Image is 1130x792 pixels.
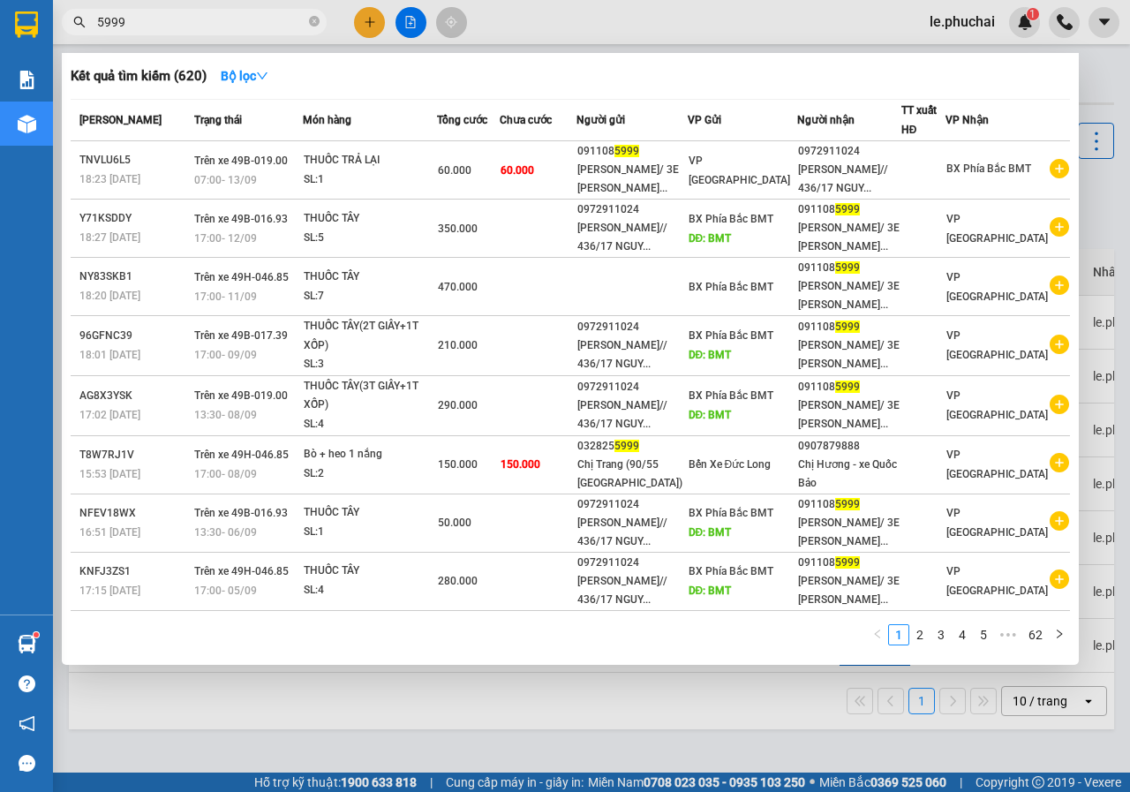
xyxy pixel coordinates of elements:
button: right [1049,624,1070,645]
div: [PERSON_NAME]// 436/17 NGUY... [577,572,687,609]
span: 13:30 - 06/09 [194,526,257,539]
span: 5999 [835,321,860,333]
span: 5999 [614,440,639,452]
span: DĐ: BMT [689,232,732,245]
div: SL: 2 [304,464,436,484]
span: Trên xe 49H-046.85 [194,449,289,461]
span: BX Phía Bắc BMT [689,389,773,402]
input: Tìm tên, số ĐT hoặc mã đơn [97,12,305,32]
div: 091108 [577,142,687,161]
span: BX Phía Bắc BMT [689,507,773,519]
span: DĐ: BMT [689,526,732,539]
div: SL: 5 [304,229,436,248]
span: Trên xe 49H-046.85 [194,565,289,577]
span: 150.000 [501,458,540,471]
span: Trên xe 49B-019.00 [194,155,288,167]
a: 3 [931,625,951,645]
span: 60.000 [501,164,534,177]
span: VP [GEOGRAPHIC_DATA] [946,507,1048,539]
div: 091108 [798,612,900,630]
li: Next Page [1049,624,1070,645]
img: logo-vxr [15,11,38,38]
div: AG8X3YSK [79,387,189,405]
span: plus-circle [1050,335,1069,354]
div: 0972911024 [577,612,687,630]
span: VP [GEOGRAPHIC_DATA] [946,329,1048,361]
span: 5999 [614,145,639,157]
a: 62 [1023,625,1048,645]
div: 0972911024 [577,554,687,572]
div: 091108 [798,259,900,277]
div: Bò + heo 1 nắng [304,445,436,464]
span: Trên xe 49B-016.93 [194,507,288,519]
div: TNVLU6L5 [79,151,189,170]
span: 350.000 [438,223,478,235]
span: plus-circle [1050,275,1069,295]
span: left [872,629,883,639]
div: 0972911024 [577,200,687,219]
span: close-circle [309,14,320,31]
span: search [73,16,86,28]
span: 50.000 [438,517,471,529]
span: 18:01 [DATE] [79,349,140,361]
span: Trên xe 49H-046.85 [194,271,289,283]
div: [PERSON_NAME]/ 3E [PERSON_NAME]... [798,514,900,551]
div: THUỐC TÂY(2T GIẤY+1T XỐP) [304,317,436,355]
span: down [256,70,268,82]
span: Người nhận [797,114,855,126]
span: 5999 [835,203,860,215]
img: solution-icon [18,71,36,89]
span: 5999 [835,381,860,393]
span: 17:00 - 11/09 [194,290,257,303]
span: VP [GEOGRAPHIC_DATA] [946,565,1048,597]
span: right [1054,629,1065,639]
div: 091108 [798,378,900,396]
div: THUỐC TÂY [304,209,436,229]
strong: Bộ lọc [221,69,268,83]
span: plus-circle [1050,511,1069,531]
span: 150.000 [438,458,478,471]
div: SL: 7 [304,287,436,306]
div: [PERSON_NAME]/ 3E [PERSON_NAME]... [798,336,900,373]
span: 18:27 [DATE] [79,231,140,244]
span: 17:15 [DATE] [79,585,140,597]
span: plus-circle [1050,217,1069,237]
span: Trạng thái [194,114,242,126]
img: warehouse-icon [18,635,36,653]
div: THUỐC TRẢ LẠI [304,151,436,170]
a: 2 [910,625,930,645]
span: 60.000 [438,164,471,177]
a: 1 [889,625,908,645]
span: message [19,755,35,772]
div: [PERSON_NAME]// 436/17 NGUY... [577,219,687,256]
span: 16:51 [DATE] [79,526,140,539]
span: 17:00 - 09/09 [194,349,257,361]
span: 5999 [835,261,860,274]
span: 210.000 [438,339,478,351]
div: KNFJ3ZS1 [79,562,189,581]
div: [PERSON_NAME]// 436/17 NGUY... [798,161,900,198]
span: DĐ: BMT [689,585,732,597]
div: THUỐC TÂY [304,562,436,581]
div: THUỐC TÂY [304,503,436,523]
span: 17:00 - 05/09 [194,585,257,597]
div: [PERSON_NAME]/ 3E [PERSON_NAME]... [798,396,900,434]
div: SL: 1 [304,523,436,542]
li: 4 [952,624,973,645]
div: 091108 [798,200,900,219]
span: VP Gửi [688,114,721,126]
div: Chị Hương - xe Quốc Bảo [798,456,900,493]
span: DĐ: BMT [689,409,732,421]
div: 0907879888 [798,437,900,456]
div: SL: 1 [304,170,436,190]
div: [PERSON_NAME]// 436/17 NGUY... [577,514,687,551]
span: plus-circle [1050,453,1069,472]
span: notification [19,715,35,732]
div: SL: 4 [304,415,436,434]
div: 032825 [577,437,687,456]
div: SL: 3 [304,355,436,374]
span: plus-circle [1050,569,1069,589]
span: question-circle [19,675,35,692]
span: BX Phía Bắc BMT [689,565,773,577]
span: 18:20 [DATE] [79,290,140,302]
